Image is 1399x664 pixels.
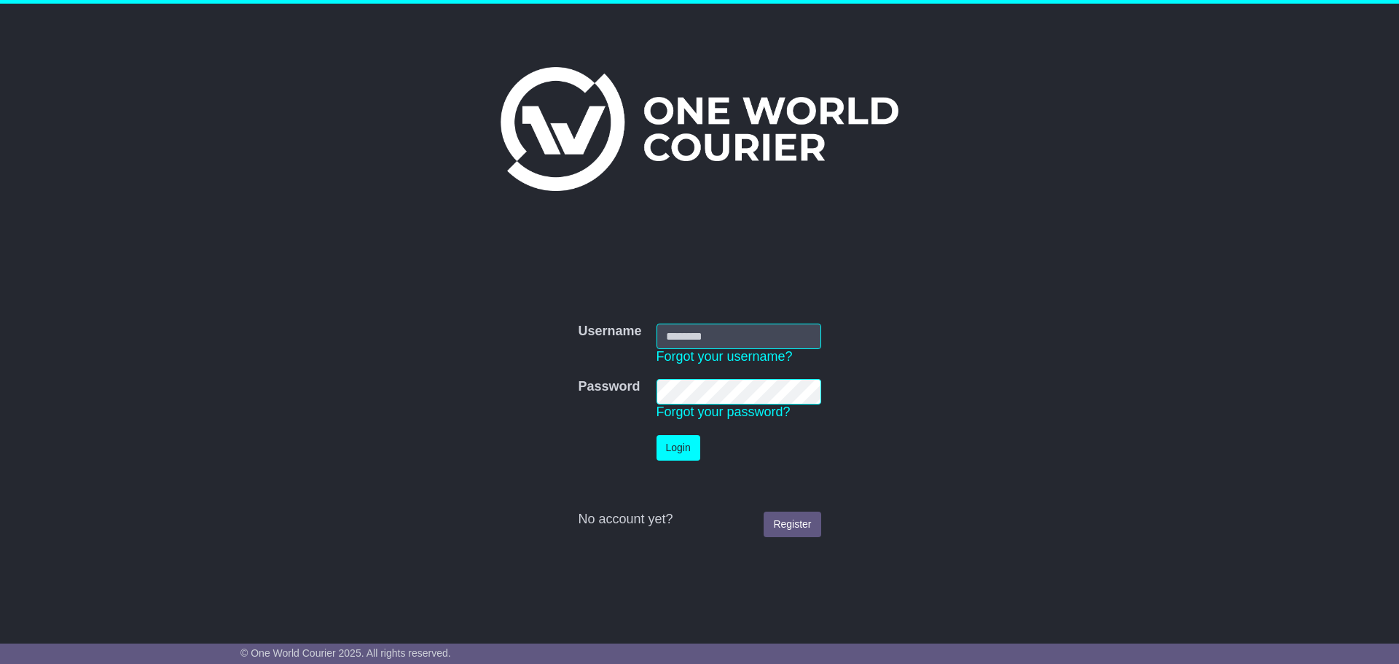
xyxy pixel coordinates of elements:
div: No account yet? [578,512,820,528]
button: Login [657,435,700,461]
span: © One World Courier 2025. All rights reserved. [240,647,451,659]
a: Forgot your username? [657,349,793,364]
label: Username [578,324,641,340]
a: Forgot your password? [657,405,791,419]
a: Register [764,512,820,537]
img: One World [501,67,898,191]
label: Password [578,379,640,395]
